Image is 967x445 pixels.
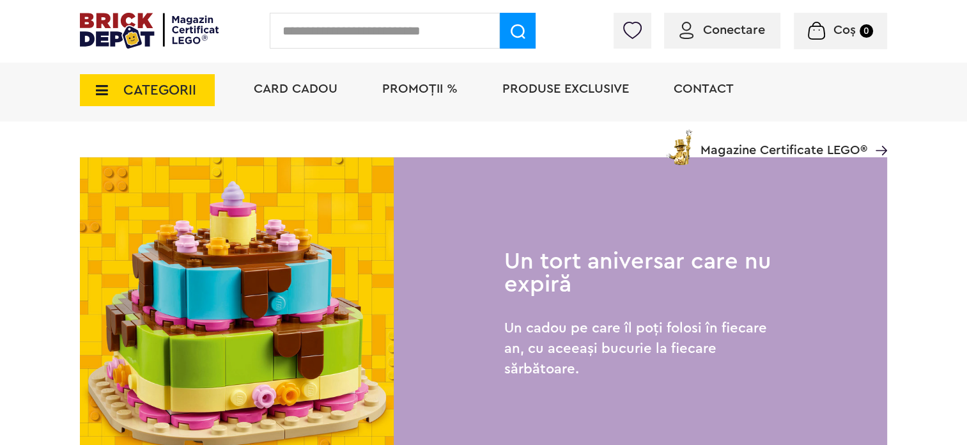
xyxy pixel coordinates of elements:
[254,82,337,95] a: Card Cadou
[860,24,873,38] small: 0
[703,24,765,36] span: Conectare
[502,82,629,95] a: Produse exclusive
[679,24,765,36] a: Conectare
[123,83,196,97] span: CATEGORII
[382,82,458,95] a: PROMOȚII %
[867,127,887,140] a: Magazine Certificate LEGO®
[504,250,771,296] span: Un tort aniversar care nu expiră
[833,24,856,36] span: Coș
[674,82,734,95] a: Contact
[504,321,767,376] span: Un cadou pe care îl poți folosi în fiecare an, cu aceeași bucurie la fiecare sărbătoare.
[700,127,867,157] span: Magazine Certificate LEGO®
